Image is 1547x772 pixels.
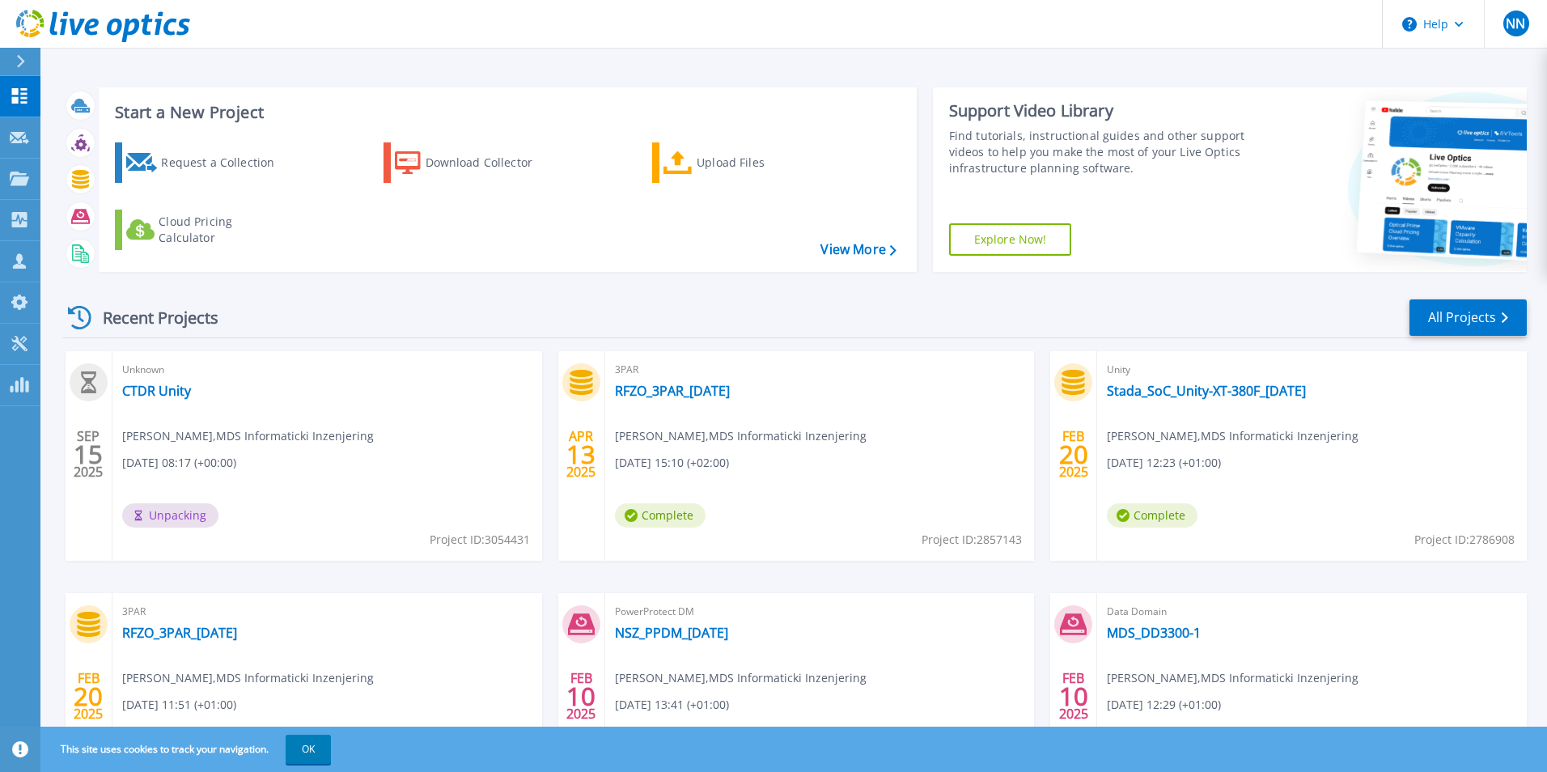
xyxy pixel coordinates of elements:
[949,100,1252,121] div: Support Video Library
[566,689,595,703] span: 10
[430,531,530,549] span: Project ID: 3054431
[615,427,867,445] span: [PERSON_NAME] , MDS Informaticki Inzenjering
[115,210,295,250] a: Cloud Pricing Calculator
[122,696,236,714] span: [DATE] 11:51 (+01:00)
[1058,425,1089,484] div: FEB 2025
[122,603,532,621] span: 3PAR
[286,735,331,764] button: OK
[161,146,290,179] div: Request a Collection
[615,696,729,714] span: [DATE] 13:41 (+01:00)
[1409,299,1527,336] a: All Projects
[615,603,1025,621] span: PowerProtect DM
[1058,667,1089,726] div: FEB 2025
[1107,383,1306,399] a: Stada_SoC_Unity-XT-380F_[DATE]
[115,142,295,183] a: Request a Collection
[922,531,1022,549] span: Project ID: 2857143
[45,735,331,764] span: This site uses cookies to track your navigation.
[122,427,374,445] span: [PERSON_NAME] , MDS Informaticki Inzenjering
[615,669,867,687] span: [PERSON_NAME] , MDS Informaticki Inzenjering
[1107,454,1221,472] span: [DATE] 12:23 (+01:00)
[62,298,240,337] div: Recent Projects
[122,454,236,472] span: [DATE] 08:17 (+00:00)
[159,214,288,246] div: Cloud Pricing Calculator
[949,128,1252,176] div: Find tutorials, instructional guides and other support videos to help you make the most of your L...
[1107,669,1358,687] span: [PERSON_NAME] , MDS Informaticki Inzenjering
[1506,17,1525,30] span: NN
[615,503,706,528] span: Complete
[615,625,728,641] a: NSZ_PPDM_[DATE]
[1107,625,1201,641] a: MDS_DD3300-1
[122,503,218,528] span: Unpacking
[652,142,833,183] a: Upload Files
[566,448,595,461] span: 13
[1107,603,1517,621] span: Data Domain
[1107,696,1221,714] span: [DATE] 12:29 (+01:00)
[384,142,564,183] a: Download Collector
[73,425,104,484] div: SEP 2025
[1107,427,1358,445] span: [PERSON_NAME] , MDS Informaticki Inzenjering
[122,383,191,399] a: CTDR Unity
[697,146,826,179] div: Upload Files
[74,448,103,461] span: 15
[949,223,1072,256] a: Explore Now!
[115,104,896,121] h3: Start a New Project
[566,667,596,726] div: FEB 2025
[122,669,374,687] span: [PERSON_NAME] , MDS Informaticki Inzenjering
[122,361,532,379] span: Unknown
[122,625,237,641] a: RFZO_3PAR_[DATE]
[1107,361,1517,379] span: Unity
[820,242,896,257] a: View More
[1414,531,1515,549] span: Project ID: 2786908
[615,454,729,472] span: [DATE] 15:10 (+02:00)
[1059,448,1088,461] span: 20
[1059,689,1088,703] span: 10
[615,383,730,399] a: RFZO_3PAR_[DATE]
[566,425,596,484] div: APR 2025
[73,667,104,726] div: FEB 2025
[426,146,555,179] div: Download Collector
[615,361,1025,379] span: 3PAR
[74,689,103,703] span: 20
[1107,503,1197,528] span: Complete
